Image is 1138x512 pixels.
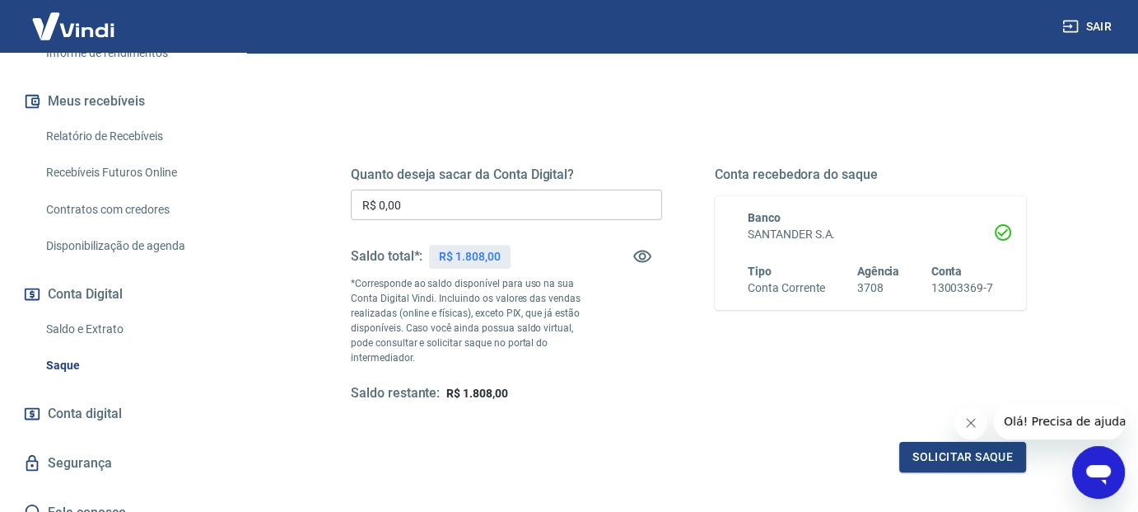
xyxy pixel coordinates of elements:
button: Sair [1059,12,1118,42]
a: Disponibilização de agenda [40,229,226,263]
a: Informe de rendimentos [40,36,226,70]
span: Tipo [748,265,772,278]
span: Conta [930,265,962,278]
h5: Saldo restante: [351,385,440,402]
span: Agência [857,265,900,278]
h5: Quanto deseja sacar da Conta Digital? [351,167,662,183]
a: Saque [40,349,226,383]
img: Vindi [20,1,127,51]
iframe: Botão para abrir a janela de mensagens [1072,446,1125,499]
button: Conta Digital [20,276,226,312]
h6: SANTANDER S.A. [748,226,993,243]
span: Olá! Precisa de ajuda? [10,12,138,25]
h5: Conta recebedora do saque [715,167,1026,183]
p: *Corresponde ao saldo disponível para uso na sua Conta Digital Vindi. Incluindo os valores das ve... [351,276,585,365]
a: Recebíveis Futuros Online [40,156,226,190]
a: Relatório de Recebíveis [40,120,226,153]
button: Meus recebíveis [20,83,226,120]
a: Segurança [20,445,226,481]
iframe: Mensagem da empresa [994,403,1125,439]
h6: 3708 [857,279,900,297]
a: Conta digital [20,396,226,432]
span: R$ 1.808,00 [446,387,507,400]
button: Solicitar saque [899,442,1026,472]
h6: 13003369-7 [930,279,993,297]
h6: Conta Corrente [748,279,825,297]
h5: Saldo total*: [351,248,422,265]
p: R$ 1.808,00 [439,248,500,265]
span: Conta digital [48,402,122,425]
span: Banco [748,211,781,224]
a: Saldo e Extrato [40,312,226,346]
iframe: Fechar mensagem [954,406,987,439]
a: Contratos com credores [40,193,226,227]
